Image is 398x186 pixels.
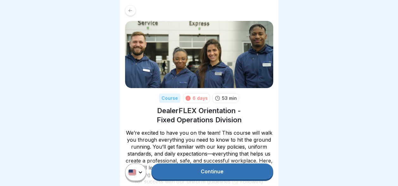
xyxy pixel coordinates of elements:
div: 6 days [193,95,208,101]
div: Course [159,93,180,103]
p: 53 min [222,95,237,101]
a: Continue [151,164,273,179]
img: v4gv5ils26c0z8ite08yagn2.png [125,21,273,88]
h1: DealerFLEX Orientation - Fixed Operations Division [125,106,273,124]
img: us.svg [129,170,136,175]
